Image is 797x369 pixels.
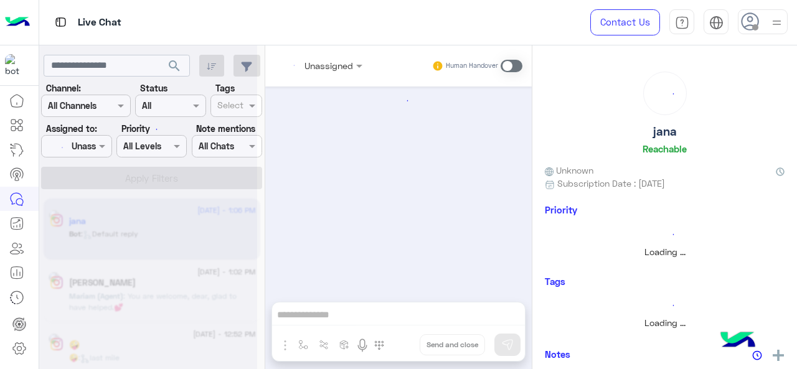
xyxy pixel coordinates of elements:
a: Contact Us [590,9,660,35]
div: Select [215,98,243,114]
span: Loading ... [644,246,686,257]
h6: Tags [545,276,785,287]
button: Send and close [420,334,485,355]
div: loading... [137,118,159,140]
a: tab [669,9,694,35]
img: add [773,350,784,361]
img: tab [675,16,689,30]
span: Unknown [545,164,593,177]
img: notes [752,350,762,360]
span: Loading ... [644,317,686,328]
p: Live Chat [78,14,121,31]
div: loading... [548,223,781,245]
span: Subscription Date : [DATE] [557,177,665,190]
img: Logo [5,9,30,35]
div: loading... [273,90,524,111]
h6: Notes [545,348,570,360]
img: tab [53,14,68,30]
img: 317874714732967 [5,54,27,77]
img: tab [709,16,724,30]
div: loading... [548,294,781,316]
h6: Priority [545,204,577,215]
small: Human Handover [446,61,498,71]
h6: Reachable [643,143,687,154]
h5: jana [653,124,677,139]
img: profile [769,15,785,30]
img: hulul-logo.png [716,319,760,363]
div: loading... [647,75,683,111]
